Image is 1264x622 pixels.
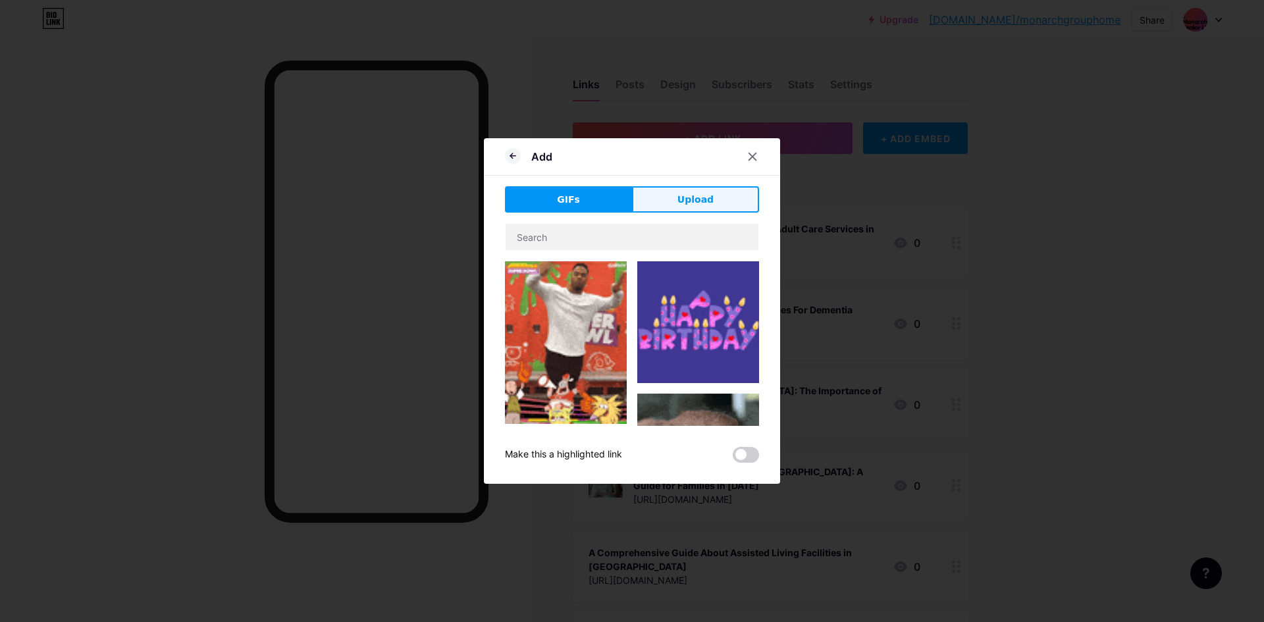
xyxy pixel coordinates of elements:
button: GIFs [505,186,632,213]
img: Gihpy [637,261,759,383]
div: Add [531,149,552,165]
div: Make this a highlighted link [505,447,622,463]
img: Gihpy [505,261,627,424]
img: Gihpy [637,394,759,515]
span: GIFs [557,193,580,207]
input: Search [506,224,758,250]
span: Upload [677,193,714,207]
button: Upload [632,186,759,213]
